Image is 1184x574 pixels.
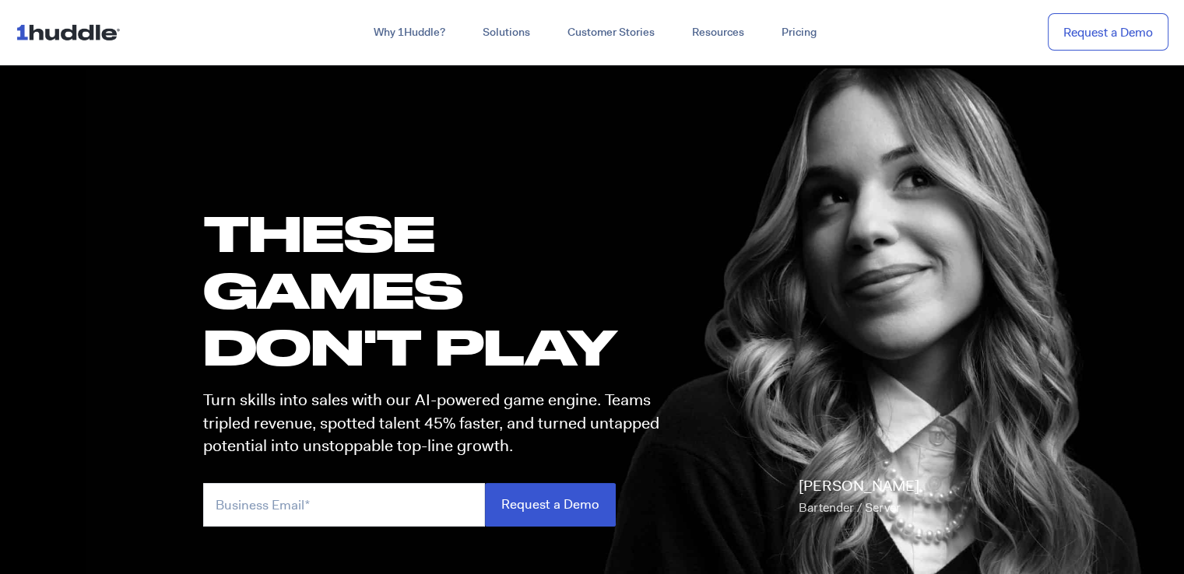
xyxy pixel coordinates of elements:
h1: these GAMES DON'T PLAY [203,205,673,376]
a: Resources [673,19,763,47]
a: Customer Stories [549,19,673,47]
input: Business Email* [203,483,485,526]
img: ... [16,17,127,47]
a: Why 1Huddle? [355,19,464,47]
input: Request a Demo [485,483,616,526]
a: Pricing [763,19,835,47]
p: Turn skills into sales with our AI-powered game engine. Teams tripled revenue, spotted talent 45%... [203,389,673,457]
a: Request a Demo [1048,13,1168,51]
span: Bartender / Server [799,499,901,516]
p: [PERSON_NAME] [799,475,919,519]
a: Solutions [464,19,549,47]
